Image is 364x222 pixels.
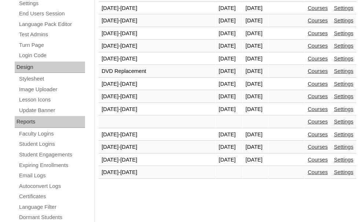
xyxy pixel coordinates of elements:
[99,141,215,153] td: [DATE]-[DATE]
[308,132,328,137] a: Courses
[15,116,85,128] div: Reports
[18,41,85,50] a: Turn Page
[18,203,85,212] a: Language Filter
[308,43,328,49] a: Courses
[216,65,242,78] td: [DATE]
[243,129,268,141] td: [DATE]
[216,103,242,116] td: [DATE]
[334,119,353,125] a: Settings
[18,74,85,84] a: Stylesheet
[334,93,353,99] a: Settings
[308,144,328,150] a: Courses
[216,129,242,141] td: [DATE]
[334,68,353,74] a: Settings
[216,90,242,103] td: [DATE]
[99,15,215,27] td: [DATE]-[DATE]
[334,56,353,62] a: Settings
[308,169,328,175] a: Courses
[334,30,353,36] a: Settings
[243,78,268,90] td: [DATE]
[99,103,215,116] td: [DATE]-[DATE]
[99,129,215,141] td: [DATE]-[DATE]
[334,157,353,163] a: Settings
[99,90,215,103] td: [DATE]-[DATE]
[18,140,85,149] a: Student Logins
[216,27,242,40] td: [DATE]
[18,182,85,191] a: Autoconvert Logs
[216,40,242,52] td: [DATE]
[308,93,328,99] a: Courses
[243,27,268,40] td: [DATE]
[308,106,328,112] a: Courses
[308,68,328,74] a: Courses
[18,85,85,94] a: Image Uploader
[99,65,215,78] td: DVD Replacement
[243,15,268,27] td: [DATE]
[243,90,268,103] td: [DATE]
[308,30,328,36] a: Courses
[334,5,353,11] a: Settings
[18,171,85,180] a: Email Logs
[18,30,85,39] a: Test Admins
[308,81,328,87] a: Courses
[18,192,85,201] a: Certificates
[243,103,268,116] td: [DATE]
[99,154,215,166] td: [DATE]-[DATE]
[334,18,353,23] a: Settings
[18,213,85,222] a: Dormant Students
[243,65,268,78] td: [DATE]
[216,2,242,15] td: [DATE]
[18,51,85,60] a: Login Code
[99,2,215,15] td: [DATE]-[DATE]
[18,161,85,170] a: Expiring Enrollments
[216,15,242,27] td: [DATE]
[18,9,85,18] a: End Users Session
[216,78,242,90] td: [DATE]
[308,119,328,125] a: Courses
[243,2,268,15] td: [DATE]
[18,106,85,115] a: Update Banner
[216,141,242,153] td: [DATE]
[99,78,215,90] td: [DATE]-[DATE]
[18,150,85,159] a: Student Engagements
[99,166,215,179] td: [DATE]-[DATE]
[99,53,215,65] td: [DATE]-[DATE]
[334,43,353,49] a: Settings
[15,62,85,73] div: Design
[99,40,215,52] td: [DATE]-[DATE]
[99,27,215,40] td: [DATE]-[DATE]
[334,81,353,87] a: Settings
[308,56,328,62] a: Courses
[243,141,268,153] td: [DATE]
[216,154,242,166] td: [DATE]
[18,129,85,138] a: Faculty Logins
[216,53,242,65] td: [DATE]
[334,132,353,137] a: Settings
[18,95,85,104] a: Lesson Icons
[243,53,268,65] td: [DATE]
[308,5,328,11] a: Courses
[334,169,353,175] a: Settings
[308,18,328,23] a: Courses
[243,40,268,52] td: [DATE]
[18,20,85,29] a: Language Pack Editor
[334,106,353,112] a: Settings
[308,157,328,163] a: Courses
[334,144,353,150] a: Settings
[243,154,268,166] td: [DATE]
